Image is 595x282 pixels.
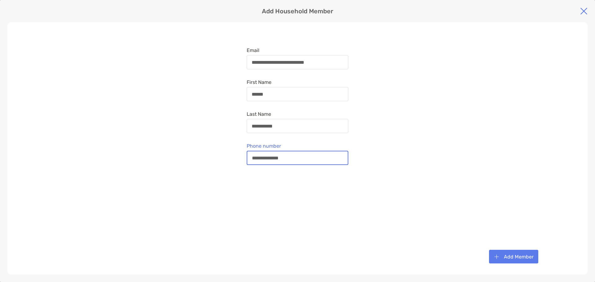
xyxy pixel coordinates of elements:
[247,155,348,161] input: Phone number
[247,47,348,53] span: Email
[247,124,348,129] input: Last Name
[494,254,499,259] img: button icon
[580,7,588,15] img: close
[489,250,538,263] button: Add Member
[247,143,348,149] span: Phone number
[247,79,348,85] span: First Name
[247,111,348,117] span: Last Name
[247,60,348,65] input: Email
[262,7,333,15] p: Add Household Member
[247,92,348,97] input: First Name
